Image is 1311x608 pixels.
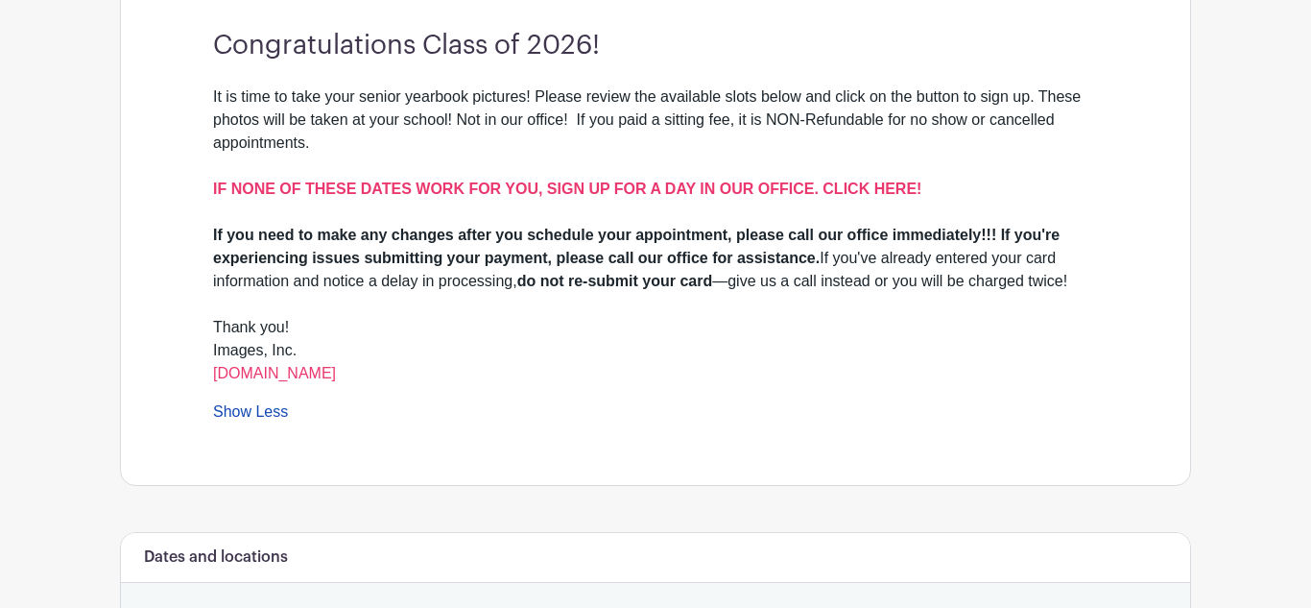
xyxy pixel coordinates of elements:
[213,85,1098,224] div: It is time to take your senior yearbook pictures! Please review the available slots below and cli...
[213,365,336,381] a: [DOMAIN_NAME]
[144,548,288,567] h6: Dates and locations
[213,224,1098,293] div: If you've already entered your card information and notice a delay in processing, —give us a call...
[517,273,713,289] strong: do not re-submit your card
[213,227,1060,266] strong: If you need to make any changes after you schedule your appointment, please call our office immed...
[213,316,1098,339] div: Thank you!
[213,339,1098,385] div: Images, Inc.
[213,403,288,427] a: Show Less
[213,30,1098,62] h3: Congratulations Class of 2026!
[213,181,921,197] a: IF NONE OF THESE DATES WORK FOR YOU, SIGN UP FOR A DAY IN OUR OFFICE. CLICK HERE!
